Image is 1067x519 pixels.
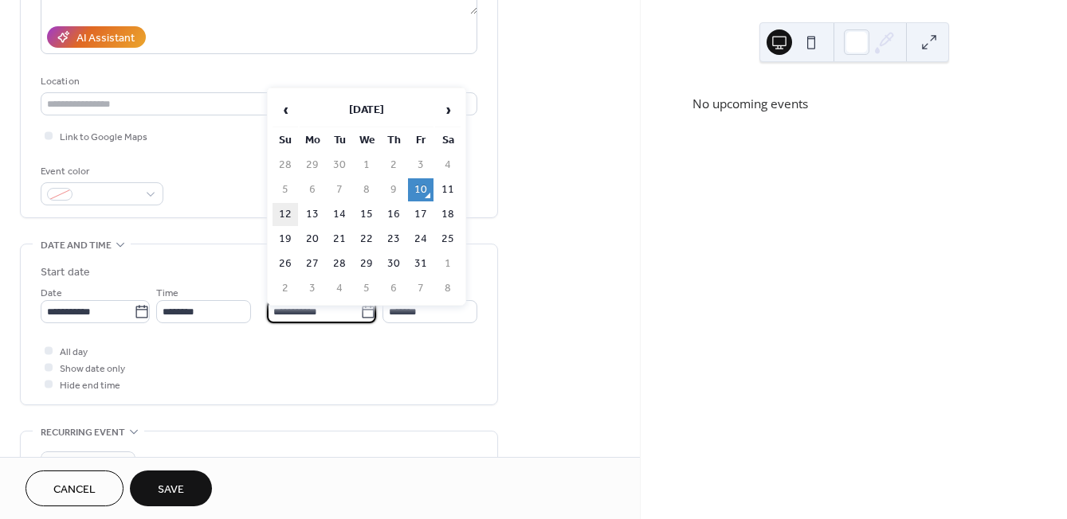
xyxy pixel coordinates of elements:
span: Show date only [60,361,125,377]
th: We [354,129,379,152]
td: 29 [300,154,325,177]
td: 28 [273,154,298,177]
td: 25 [435,228,461,251]
th: Tu [327,129,352,152]
span: Hide end time [60,377,120,394]
td: 30 [327,154,352,177]
td: 15 [354,203,379,226]
td: 22 [354,228,379,251]
td: 10 [408,178,433,201]
span: Cancel [53,482,96,498]
span: ‹ [273,94,297,126]
span: Recurring event [41,424,125,441]
th: Mo [300,129,325,152]
th: Th [381,129,406,152]
button: AI Assistant [47,26,146,48]
td: 19 [273,228,298,251]
td: 2 [273,277,298,300]
span: Time [156,285,178,302]
td: 20 [300,228,325,251]
td: 1 [354,154,379,177]
td: 30 [381,252,406,275]
span: Save [158,482,184,498]
td: 6 [300,178,325,201]
td: 29 [354,252,379,275]
th: Sa [435,129,461,152]
td: 2 [381,154,406,177]
td: 11 [435,178,461,201]
span: Date and time [41,237,112,254]
td: 3 [408,154,433,177]
td: 9 [381,178,406,201]
button: Cancel [25,470,124,506]
td: 4 [327,277,352,300]
span: Date [41,285,62,302]
td: 28 [327,252,352,275]
td: 3 [300,277,325,300]
td: 16 [381,203,406,226]
td: 8 [435,277,461,300]
th: [DATE] [300,93,433,127]
div: Start date [41,264,90,281]
td: 5 [354,277,379,300]
td: 31 [408,252,433,275]
td: 7 [327,178,352,201]
td: 4 [435,154,461,177]
div: AI Assistant [76,30,135,47]
td: 1 [435,252,461,275]
span: › [436,94,460,126]
td: 24 [408,228,433,251]
div: Event color [41,163,160,180]
td: 26 [273,252,298,275]
td: 14 [327,203,352,226]
td: 7 [408,277,433,300]
td: 12 [273,203,298,226]
td: 21 [327,228,352,251]
span: Do not repeat [47,455,107,474]
td: 6 [381,277,406,300]
td: 17 [408,203,433,226]
td: 18 [435,203,461,226]
td: 23 [381,228,406,251]
div: Location [41,73,474,90]
th: Su [273,129,298,152]
span: All day [60,344,88,361]
span: Link to Google Maps [60,129,147,146]
div: No upcoming events [692,95,1015,113]
td: 8 [354,178,379,201]
td: 13 [300,203,325,226]
th: Fr [408,129,433,152]
td: 27 [300,252,325,275]
button: Save [130,470,212,506]
td: 5 [273,178,298,201]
